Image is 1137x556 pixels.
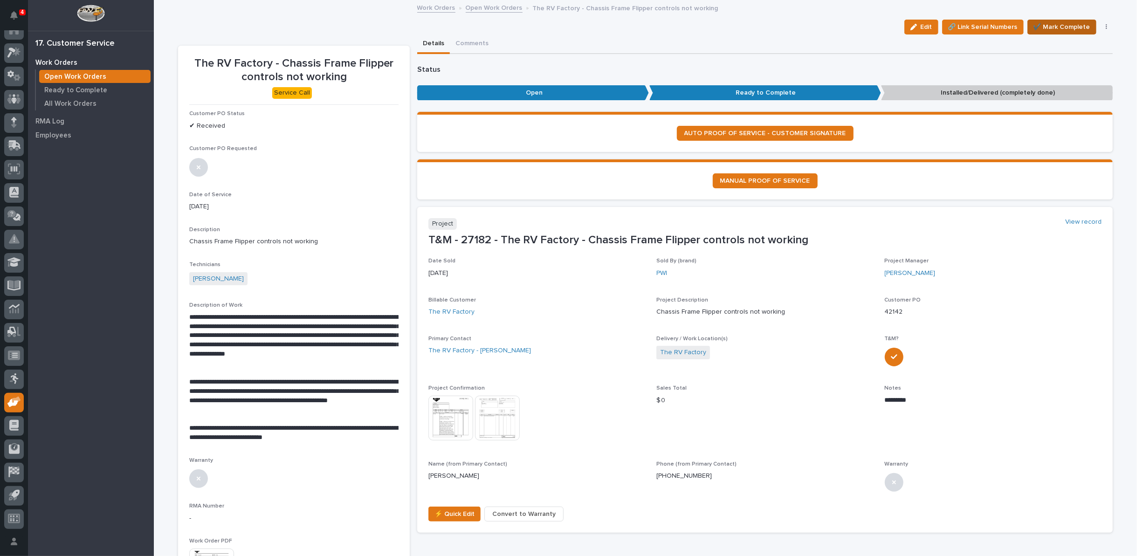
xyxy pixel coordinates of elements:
[36,83,154,96] a: Ready to Complete
[428,297,476,303] span: Billable Customer
[189,111,245,117] span: Customer PO Status
[417,85,649,101] p: Open
[189,192,232,198] span: Date of Service
[189,538,232,544] span: Work Order PDF
[44,86,107,95] p: Ready to Complete
[684,130,846,137] span: AUTO PROOF OF SERVICE - CUSTOMER SIGNATURE
[649,85,881,101] p: Ready to Complete
[193,274,244,284] a: [PERSON_NAME]
[189,237,399,247] p: Chassis Frame Flipper controls not working
[35,131,71,140] p: Employees
[656,461,737,467] span: Phone (from Primary Contact)
[189,262,221,268] span: Technicians
[428,471,645,481] p: [PERSON_NAME]
[656,268,667,278] a: PWI
[428,307,475,317] a: The RV Factory
[428,346,531,356] a: The RV Factory - [PERSON_NAME]
[428,233,1102,247] p: T&M - 27182 - The RV Factory - Chassis Frame Flipper controls not working
[450,34,494,54] button: Comments
[417,2,455,13] a: Work Orders
[484,507,564,522] button: Convert to Warranty
[1027,20,1096,34] button: ✔️ Mark Complete
[77,5,104,22] img: Workspace Logo
[656,307,873,317] p: Chassis Frame Flipper controls not working
[35,39,115,49] div: 17. Customer Service
[533,2,718,13] p: The RV Factory - Chassis Frame Flipper controls not working
[189,146,257,151] span: Customer PO Requested
[656,471,712,481] p: [PHONE_NUMBER]
[677,126,854,141] a: AUTO PROOF OF SERVICE - CUSTOMER SIGNATURE
[885,268,936,278] a: [PERSON_NAME]
[904,20,938,34] button: Edit
[189,514,399,523] p: -
[656,297,708,303] span: Project Description
[656,336,728,342] span: Delivery / Work Location(s)
[948,21,1018,33] span: 🔗 Link Serial Numbers
[434,508,475,520] span: ⚡ Quick Edit
[1065,218,1102,226] a: View record
[189,121,399,131] p: ✔ Received
[881,85,1113,101] p: Installed/Delivered (completely done)
[189,202,399,212] p: [DATE]
[189,503,224,509] span: RMA Number
[44,73,106,81] p: Open Work Orders
[656,258,696,264] span: Sold By (brand)
[4,6,24,25] button: Notifications
[656,385,687,391] span: Sales Total
[885,297,921,303] span: Customer PO
[35,59,77,67] p: Work Orders
[1034,21,1090,33] span: ✔️ Mark Complete
[428,461,507,467] span: Name (from Primary Contact)
[28,128,154,142] a: Employees
[885,385,902,391] span: Notes
[35,117,64,126] p: RMA Log
[885,258,929,264] span: Project Manager
[44,100,96,108] p: All Work Orders
[189,227,220,233] span: Description
[12,11,24,26] div: Notifications4
[417,65,1113,74] p: Status
[492,508,556,520] span: Convert to Warranty
[885,461,909,467] span: Warranty
[921,23,932,31] span: Edit
[272,87,312,99] div: Service Call
[189,458,213,463] span: Warranty
[656,396,873,405] p: $ 0
[189,57,399,84] p: The RV Factory - Chassis Frame Flipper controls not working
[21,9,24,15] p: 4
[189,302,242,308] span: Description of Work
[417,34,450,54] button: Details
[720,178,810,184] span: MANUAL PROOF OF SERVICE
[428,336,471,342] span: Primary Contact
[885,307,1102,317] p: 42142
[36,70,154,83] a: Open Work Orders
[942,20,1024,34] button: 🔗 Link Serial Numbers
[885,336,899,342] span: T&M?
[36,97,154,110] a: All Work Orders
[428,218,457,230] p: Project
[713,173,818,188] a: MANUAL PROOF OF SERVICE
[428,507,481,522] button: ⚡ Quick Edit
[428,258,455,264] span: Date Sold
[466,2,523,13] a: Open Work Orders
[428,385,485,391] span: Project Confirmation
[28,114,154,128] a: RMA Log
[660,348,706,357] a: The RV Factory
[428,268,645,278] p: [DATE]
[28,55,154,69] a: Work Orders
